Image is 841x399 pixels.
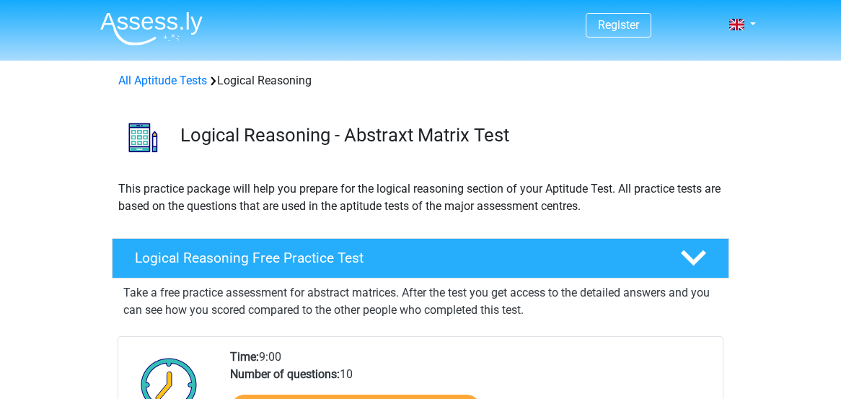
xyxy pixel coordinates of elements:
img: logical reasoning [113,107,174,168]
a: All Aptitude Tests [118,74,207,87]
a: Register [598,18,639,32]
div: Logical Reasoning [113,72,728,89]
p: Take a free practice assessment for abstract matrices. After the test you get access to the detai... [123,284,718,319]
h3: Logical Reasoning - Abstraxt Matrix Test [180,124,718,146]
a: Logical Reasoning Free Practice Test [106,238,735,279]
img: Assessly [100,12,203,45]
h4: Logical Reasoning Free Practice Test [135,250,657,266]
b: Number of questions: [230,367,340,381]
b: Time: [230,350,259,364]
p: This practice package will help you prepare for the logical reasoning section of your Aptitude Te... [118,180,723,215]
